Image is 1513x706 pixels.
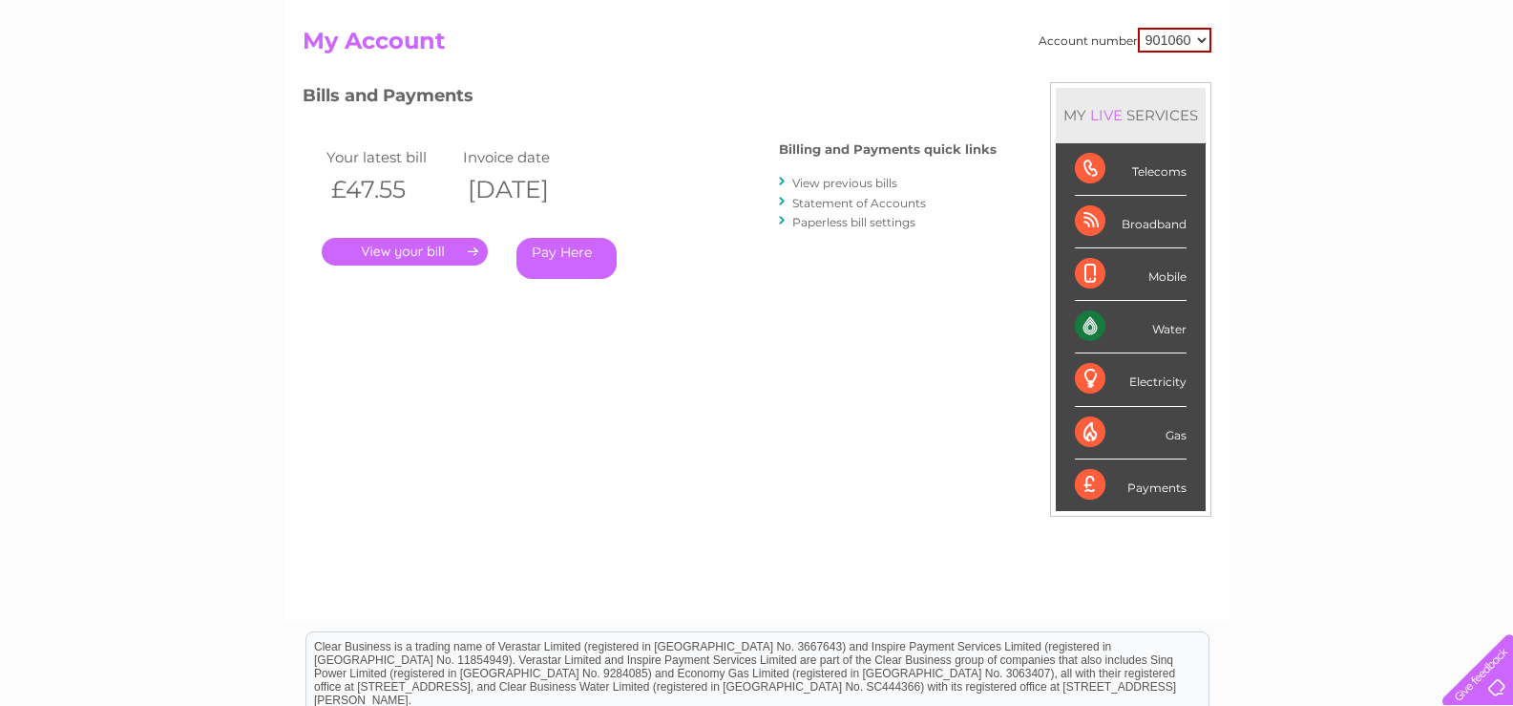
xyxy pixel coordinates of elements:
a: Pay Here [516,238,617,279]
div: Clear Business is a trading name of Verastar Limited (registered in [GEOGRAPHIC_DATA] No. 3667643... [306,11,1208,93]
h3: Bills and Payments [303,82,997,116]
h4: Billing and Payments quick links [779,142,997,157]
a: Telecoms [1278,81,1335,96]
a: Energy [1225,81,1267,96]
a: Paperless bill settings [792,215,915,229]
div: Payments [1075,460,1187,511]
a: Contact [1386,81,1433,96]
div: Telecoms [1075,143,1187,196]
a: . [322,238,488,266]
a: Statement of Accounts [792,196,926,210]
a: 0333 014 3131 [1153,10,1285,33]
div: Electricity [1075,353,1187,406]
div: MY SERVICES [1056,88,1206,142]
a: Blog [1347,81,1375,96]
td: Your latest bill [322,144,459,170]
div: Gas [1075,407,1187,460]
a: Log out [1450,81,1495,96]
div: LIVE [1086,106,1126,124]
div: Account number [1039,28,1211,53]
a: View previous bills [792,176,897,190]
a: Water [1177,81,1213,96]
img: logo.png [53,50,150,108]
div: Water [1075,301,1187,353]
div: Broadband [1075,196,1187,248]
div: Mobile [1075,248,1187,301]
h2: My Account [303,28,1211,64]
th: £47.55 [322,170,459,209]
th: [DATE] [458,170,596,209]
td: Invoice date [458,144,596,170]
